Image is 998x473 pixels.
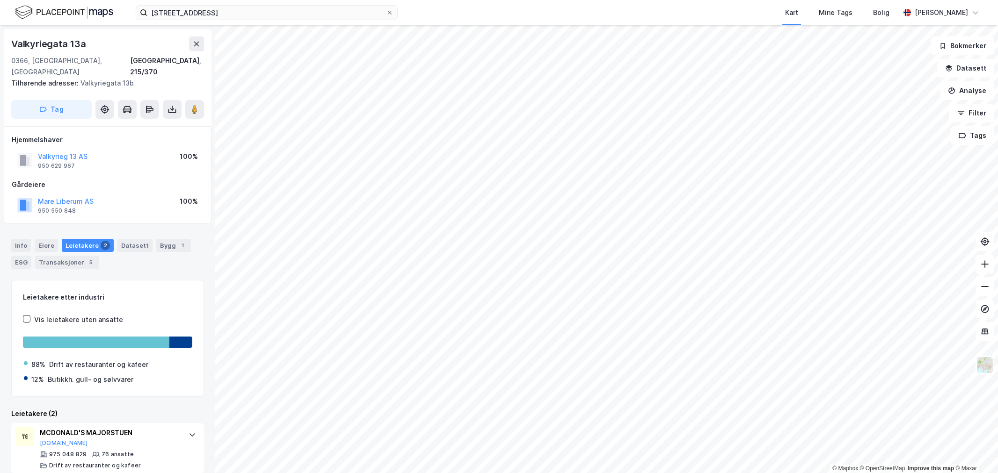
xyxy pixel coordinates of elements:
[49,451,87,458] div: 975 048 829
[38,162,75,170] div: 950 629 967
[23,292,192,303] div: Leietakere etter industri
[156,239,191,252] div: Bygg
[102,451,134,458] div: 76 ansatte
[908,465,954,472] a: Improve this map
[147,6,386,20] input: Søk på adresse, matrikkel, gårdeiere, leietakere eller personer
[11,55,130,78] div: 0366, [GEOGRAPHIC_DATA], [GEOGRAPHIC_DATA]
[38,207,76,215] div: 950 550 848
[35,256,99,269] div: Transaksjoner
[915,7,968,18] div: [PERSON_NAME]
[860,465,905,472] a: OpenStreetMap
[11,79,80,87] span: Tilhørende adresser:
[180,196,198,207] div: 100%
[951,428,998,473] iframe: Chat Widget
[117,239,153,252] div: Datasett
[49,359,148,370] div: Drift av restauranter og kafeer
[11,256,31,269] div: ESG
[15,4,113,21] img: logo.f888ab2527a4732fd821a326f86c7f29.svg
[11,36,88,51] div: Valkyriegata 13a
[40,427,179,438] div: MCDONALD'S MAJORSTUEN
[785,7,798,18] div: Kart
[11,78,197,89] div: Valkyriegata 13b
[11,408,204,419] div: Leietakere (2)
[976,356,994,374] img: Z
[49,462,141,469] div: Drift av restauranter og kafeer
[178,241,187,250] div: 1
[951,126,994,145] button: Tags
[12,179,204,190] div: Gårdeiere
[819,7,852,18] div: Mine Tags
[949,104,994,122] button: Filter
[48,374,133,385] div: Butikkh. gull- og sølvvarer
[180,151,198,162] div: 100%
[35,239,58,252] div: Eiere
[31,359,45,370] div: 88%
[40,439,88,447] button: [DOMAIN_NAME]
[12,134,204,145] div: Hjemmelshaver
[34,314,123,325] div: Vis leietakere uten ansatte
[62,239,114,252] div: Leietakere
[31,374,44,385] div: 12%
[951,428,998,473] div: Kontrollprogram for chat
[873,7,889,18] div: Bolig
[86,258,95,267] div: 5
[931,36,994,55] button: Bokmerker
[832,465,858,472] a: Mapbox
[11,100,92,119] button: Tag
[101,241,110,250] div: 2
[940,81,994,100] button: Analyse
[130,55,204,78] div: [GEOGRAPHIC_DATA], 215/370
[937,59,994,78] button: Datasett
[11,239,31,252] div: Info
